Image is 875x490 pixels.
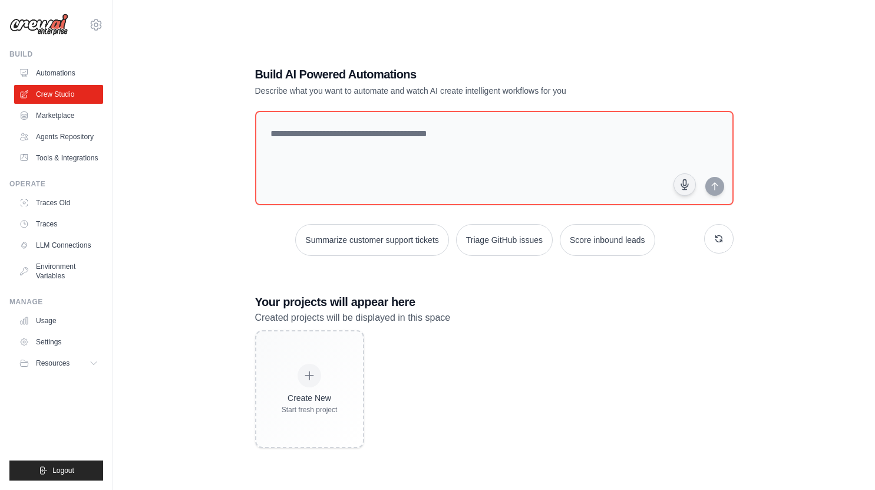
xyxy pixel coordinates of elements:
button: Get new suggestions [704,224,734,254]
h1: Build AI Powered Automations [255,66,651,83]
img: Logo [9,14,68,36]
a: Automations [14,64,103,83]
a: Usage [14,311,103,330]
button: Score inbound leads [560,224,655,256]
a: Marketplace [14,106,103,125]
a: Traces Old [14,193,103,212]
a: Traces [14,215,103,234]
button: Click to speak your automation idea [673,173,696,196]
button: Logout [9,461,103,481]
button: Resources [14,354,103,373]
a: Settings [14,333,103,351]
span: Resources [36,359,70,368]
span: Logout [52,466,74,475]
a: Agents Repository [14,127,103,146]
div: Start fresh project [282,405,338,415]
button: Summarize customer support tickets [295,224,448,256]
a: Crew Studio [14,85,103,104]
a: Environment Variables [14,257,103,285]
div: Build [9,50,103,59]
h3: Your projects will appear here [255,294,734,310]
div: Manage [9,297,103,307]
p: Created projects will be displayed in this space [255,310,734,325]
p: Describe what you want to automate and watch AI create intelligent workflows for you [255,85,651,97]
a: LLM Connections [14,236,103,255]
button: Triage GitHub issues [456,224,553,256]
div: Operate [9,179,103,189]
a: Tools & Integrations [14,149,103,167]
div: Create New [282,392,338,404]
